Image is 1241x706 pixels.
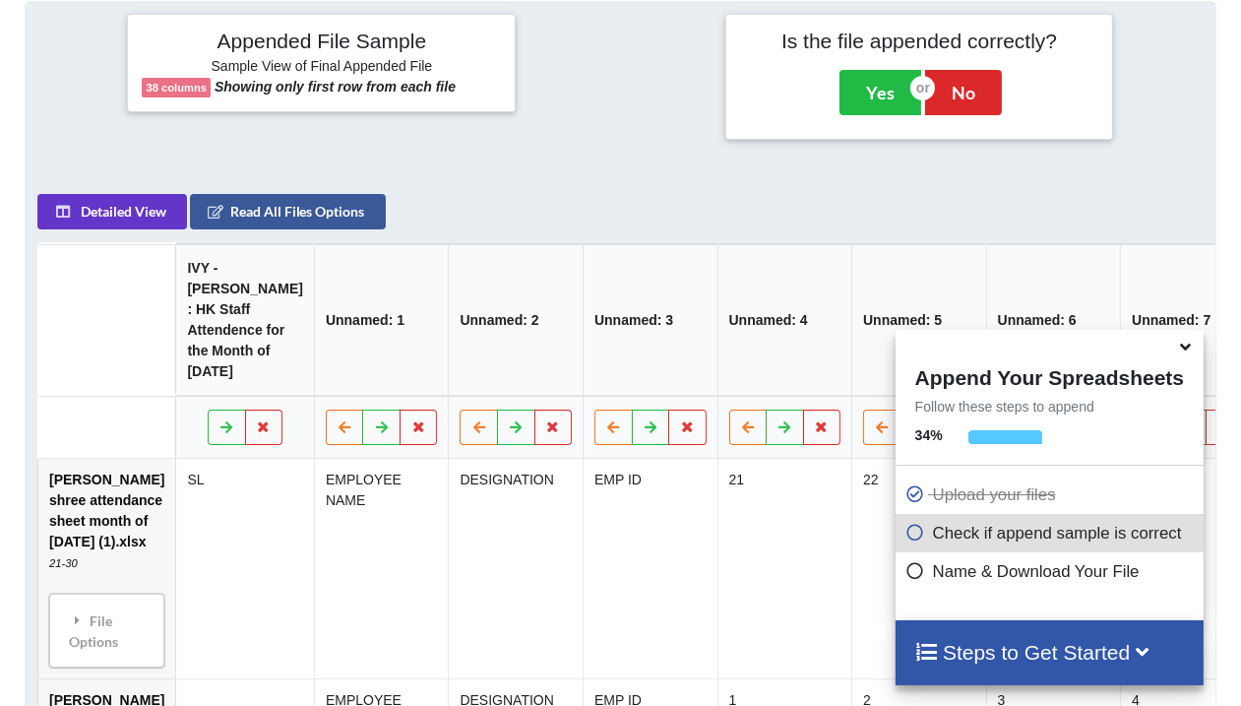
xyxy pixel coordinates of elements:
[449,459,584,678] td: DESIGNATION
[915,427,943,443] b: 34 %
[851,244,986,396] th: Unnamed: 5
[905,482,1199,507] p: Upload your files
[905,521,1199,546] p: Check if append sample is correct
[986,244,1121,396] th: Unnamed: 6
[583,244,717,396] th: Unnamed: 3
[176,459,314,678] td: SL
[925,70,1002,115] button: No
[583,459,717,678] td: EMP ID
[839,70,921,115] button: Yes
[215,79,456,95] b: Showing only first row from each file
[314,244,449,396] th: Unnamed: 1
[146,82,207,94] b: 38 columns
[905,559,1199,584] p: Name & Download Your File
[176,244,314,396] th: IVY - [PERSON_NAME] : HK Staff Attendence for the Month of [DATE]
[314,459,449,678] td: EMPLOYEE NAME
[142,29,501,56] h4: Appended File Sample
[915,640,1184,665] h4: Steps to Get Started
[896,360,1204,390] h4: Append Your Spreadsheets
[55,600,158,662] div: File Options
[740,29,1099,53] h4: Is the file appended correctly?
[449,244,584,396] th: Unnamed: 2
[38,459,175,678] td: [PERSON_NAME] shree attendance sheet month of [DATE] (1).xlsx
[717,459,852,678] td: 21
[37,194,187,229] button: Detailed View
[717,244,852,396] th: Unnamed: 4
[142,58,501,78] h6: Sample View of Final Appended File
[896,397,1204,417] p: Follow these steps to append
[49,557,78,569] i: 21-30
[190,194,386,229] button: Read All Files Options
[851,459,986,678] td: 22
